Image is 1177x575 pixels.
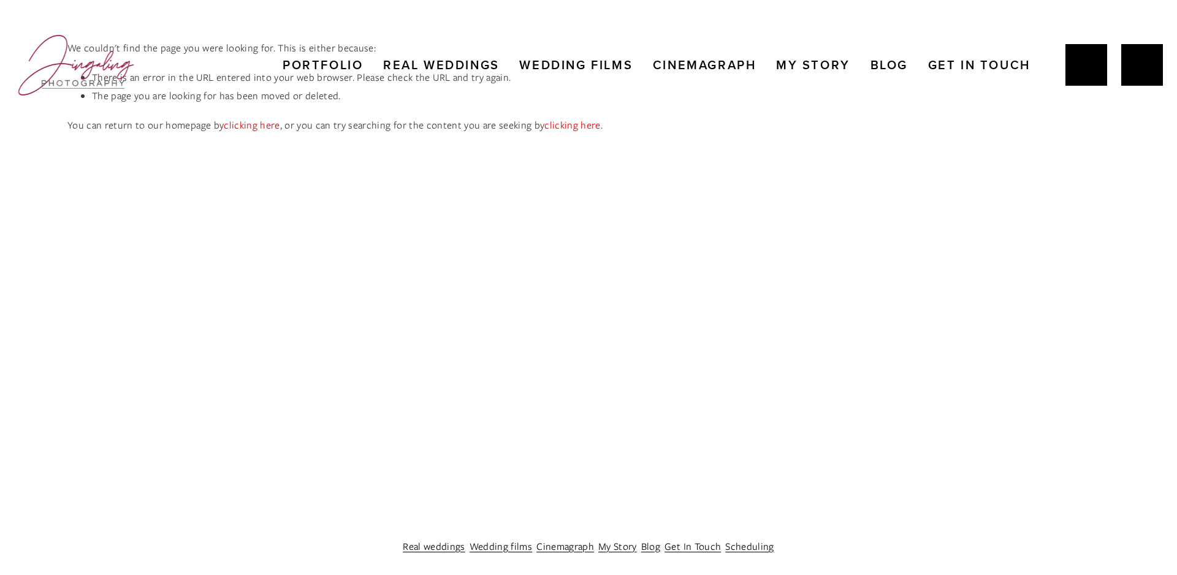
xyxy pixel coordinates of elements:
[519,53,633,77] a: Wedding Films
[383,53,500,77] a: Real Weddings
[14,29,138,101] img: Jingaling Photography
[870,53,908,77] a: Blog
[1065,44,1107,86] a: Jing Yang
[283,53,363,77] a: Portfolio
[641,537,660,556] a: Blog
[928,53,1030,77] a: Get In Touch
[665,537,721,556] a: Get In Touch
[598,537,637,556] a: My Story
[1121,44,1163,86] a: Instagram
[536,537,594,556] a: Cinemagraph
[544,118,600,131] a: clicking here
[725,537,774,556] a: Scheduling
[776,53,850,77] a: My Story
[403,537,465,556] a: Real weddings
[470,537,532,556] a: Wedding films
[224,118,280,131] a: clicking here
[653,53,756,77] a: Cinemagraph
